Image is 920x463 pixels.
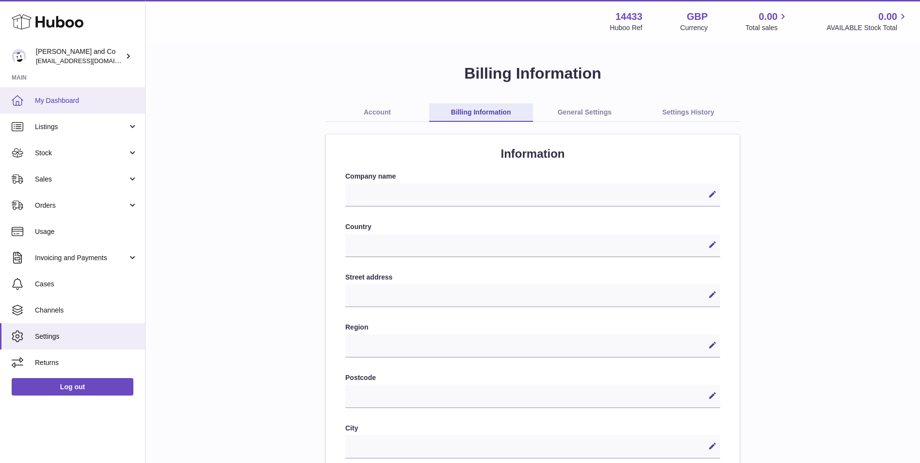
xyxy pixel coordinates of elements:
span: Total sales [745,23,789,33]
label: Street address [345,273,720,282]
a: Settings History [636,103,740,122]
h1: Billing Information [161,63,904,84]
h2: Information [345,146,720,162]
span: AVAILABLE Stock Total [826,23,908,33]
a: Billing Information [429,103,533,122]
span: Returns [35,358,138,367]
div: Currency [680,23,708,33]
label: Postcode [345,373,720,382]
label: Region [345,323,720,332]
span: Invoicing and Payments [35,253,128,263]
label: City [345,424,720,433]
a: Account [325,103,429,122]
strong: 14433 [615,10,643,23]
div: [PERSON_NAME] and Co [36,47,123,66]
span: 0.00 [759,10,778,23]
span: Listings [35,122,128,132]
a: Log out [12,378,133,396]
span: Cases [35,280,138,289]
strong: GBP [687,10,708,23]
a: 0.00 Total sales [745,10,789,33]
div: Huboo Ref [610,23,643,33]
a: General Settings [533,103,637,122]
span: Usage [35,227,138,236]
a: 0.00 AVAILABLE Stock Total [826,10,908,33]
label: Country [345,222,720,231]
span: Orders [35,201,128,210]
span: 0.00 [878,10,897,23]
span: [EMAIL_ADDRESS][DOMAIN_NAME] [36,57,143,65]
img: internalAdmin-14433@internal.huboo.com [12,49,26,64]
span: Channels [35,306,138,315]
span: My Dashboard [35,96,138,105]
span: Settings [35,332,138,341]
label: Company name [345,172,720,181]
span: Sales [35,175,128,184]
span: Stock [35,149,128,158]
